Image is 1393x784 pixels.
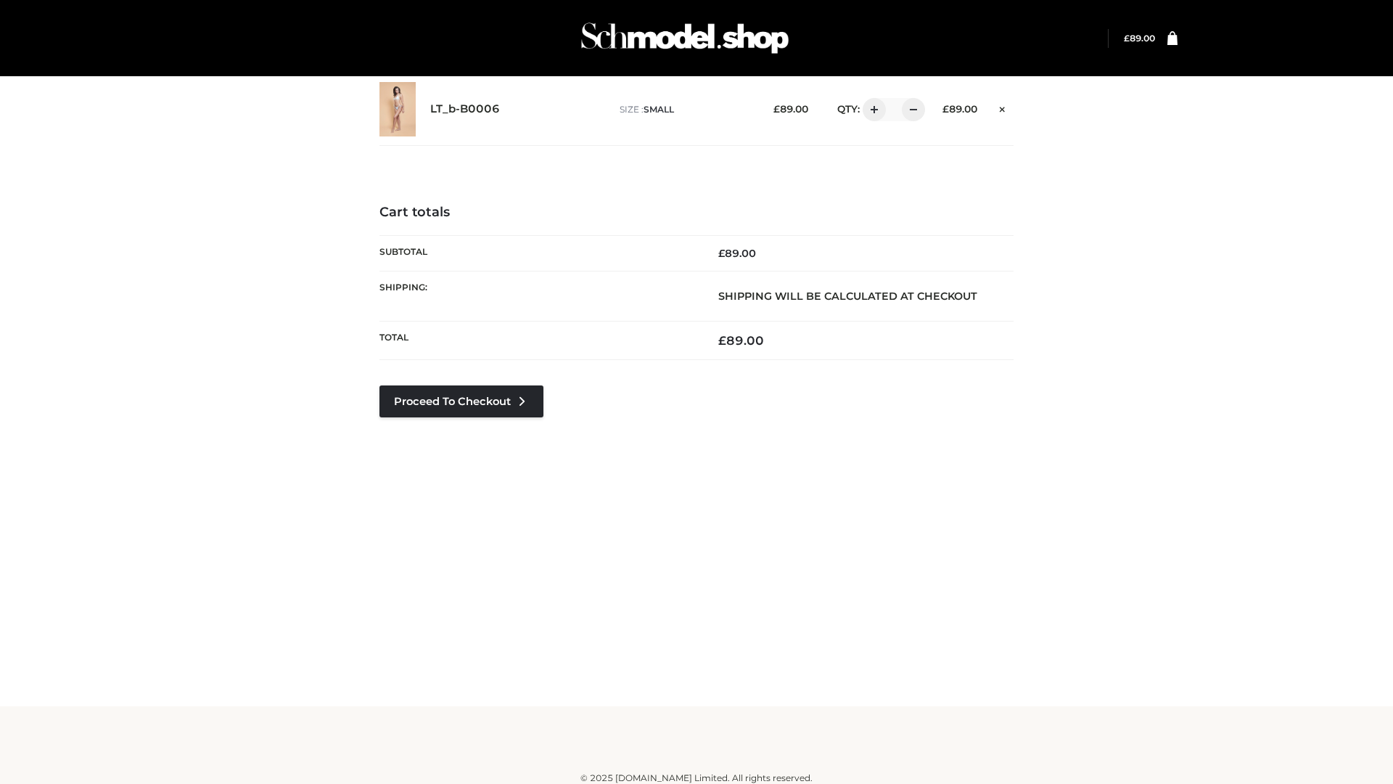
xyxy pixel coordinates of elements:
[718,333,726,348] span: £
[620,103,751,116] p: size :
[942,103,949,115] span: £
[823,98,920,121] div: QTY:
[773,103,808,115] bdi: 89.00
[718,247,756,260] bdi: 89.00
[718,290,977,303] strong: Shipping will be calculated at checkout
[379,322,696,360] th: Total
[942,103,977,115] bdi: 89.00
[992,98,1014,117] a: Remove this item
[1124,33,1155,44] bdi: 89.00
[1124,33,1155,44] a: £89.00
[644,104,674,115] span: SMALL
[718,247,725,260] span: £
[379,205,1014,221] h4: Cart totals
[379,82,416,136] img: LT_b-B0006 - SMALL
[1124,33,1130,44] span: £
[379,235,696,271] th: Subtotal
[430,102,500,116] a: LT_b-B0006
[379,271,696,321] th: Shipping:
[576,9,794,67] img: Schmodel Admin 964
[773,103,780,115] span: £
[379,385,543,417] a: Proceed to Checkout
[718,333,764,348] bdi: 89.00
